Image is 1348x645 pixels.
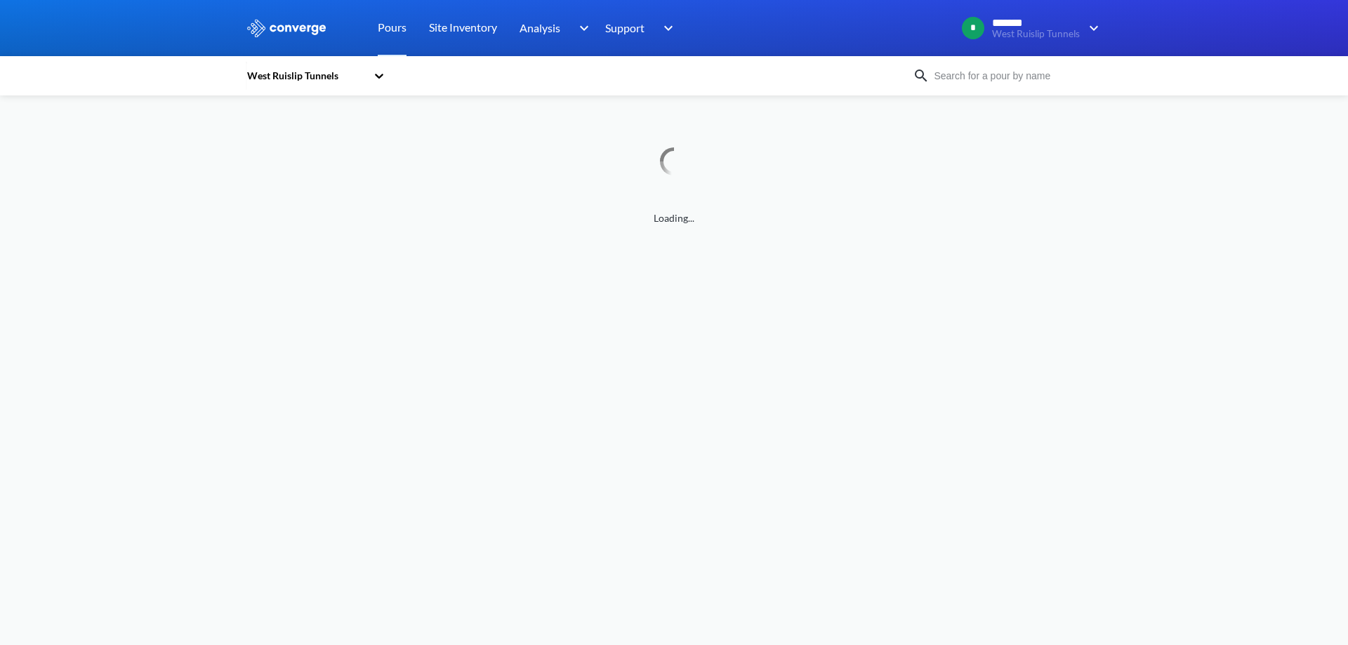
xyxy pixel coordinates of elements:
[992,29,1080,39] span: West Ruislip Tunnels
[605,19,645,36] span: Support
[930,68,1099,84] input: Search for a pour by name
[246,19,327,37] img: logo_ewhite.svg
[913,67,930,84] img: icon-search.svg
[520,19,560,36] span: Analysis
[654,20,677,36] img: downArrow.svg
[1080,20,1102,36] img: downArrow.svg
[570,20,593,36] img: downArrow.svg
[246,211,1102,226] span: Loading...
[246,68,366,84] div: West Ruislip Tunnels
